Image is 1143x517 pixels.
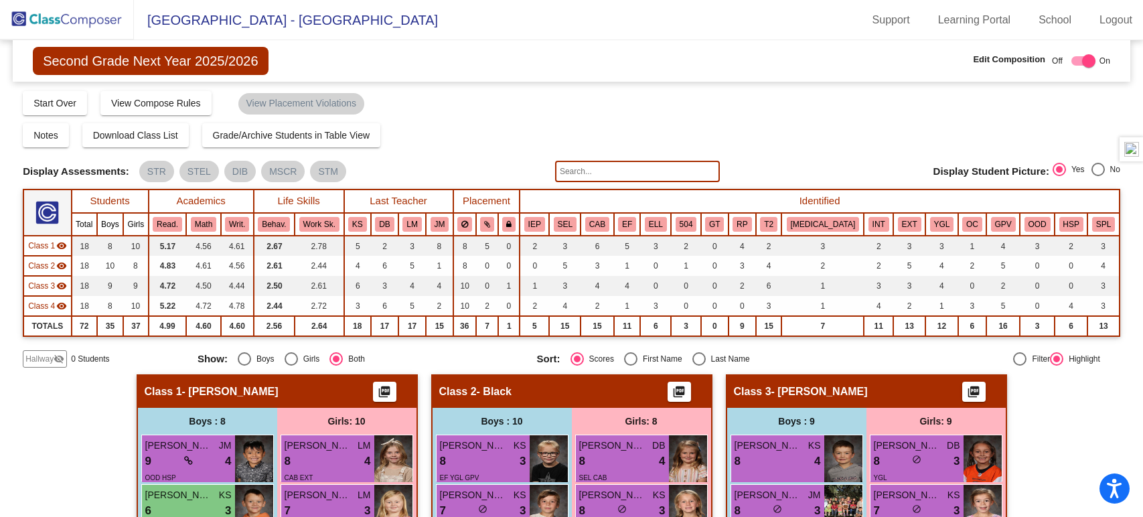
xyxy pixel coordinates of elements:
button: HSP [1059,217,1083,232]
td: 4 [398,276,426,296]
td: 6 [371,256,398,276]
td: 2.67 [254,236,295,256]
div: No [1105,163,1120,175]
td: 3 [640,236,671,256]
button: Read. [153,217,182,232]
td: 2 [581,296,613,316]
span: Class 2 [439,385,477,398]
th: Individualized Education Plan [520,213,549,236]
td: 1 [614,296,641,316]
span: - [PERSON_NAME] [182,385,279,398]
mat-icon: visibility [56,261,67,271]
td: 6 [581,236,613,256]
th: English Language Learner [640,213,671,236]
td: 5 [614,236,641,256]
td: 2.64 [295,316,344,336]
button: Writ. [225,217,249,232]
td: 8 [453,236,476,256]
td: 3 [729,256,756,276]
mat-icon: picture_as_pdf [376,385,392,404]
td: 0 [701,316,729,336]
td: 1 [958,236,986,256]
td: 4 [1087,256,1120,276]
td: 35 [97,316,123,336]
th: Executive Function Support [614,213,641,236]
button: EXT [898,217,921,232]
td: 3 [640,296,671,316]
button: LM [402,217,421,232]
td: 4 [925,276,958,296]
td: 18 [344,316,371,336]
th: Heritage Spanish [1055,213,1087,236]
td: 0 [671,296,701,316]
td: 18 [72,296,97,316]
td: 11 [864,316,893,336]
th: Kristie Sellmeyer [344,213,371,236]
span: Class 2 [28,260,55,272]
td: 4 [614,276,641,296]
td: 4.61 [221,236,254,256]
td: 6 [756,276,781,296]
td: 2 [476,296,498,316]
th: 504 Plan [671,213,701,236]
th: Keep with teacher [498,213,520,236]
span: [GEOGRAPHIC_DATA] - [GEOGRAPHIC_DATA] [134,9,438,31]
td: 36 [453,316,476,336]
td: 9 [97,276,123,296]
th: Identified [520,190,1120,213]
td: 2 [371,236,398,256]
td: 5 [398,296,426,316]
mat-radio-group: Select an option [198,352,527,366]
td: 17 [398,316,426,336]
td: 1 [498,276,520,296]
td: 8 [97,236,123,256]
th: Jamie Mahaffey [426,213,453,236]
td: 8 [453,256,476,276]
button: GPV [991,217,1016,232]
td: 16 [986,316,1020,336]
td: 5 [549,256,581,276]
button: YGL [930,217,954,232]
div: Last Name [706,353,750,365]
td: 7 [781,316,864,336]
span: Download Class List [93,130,178,141]
td: 1 [781,296,864,316]
th: MTSS Tier 3 [781,213,864,236]
td: 4 [729,236,756,256]
td: 6 [640,316,671,336]
td: 5 [476,236,498,256]
td: 1 [671,256,701,276]
input: Search... [555,161,720,182]
td: 4.83 [149,256,187,276]
td: 0 [1020,296,1055,316]
td: 2 [893,296,925,316]
td: 4 [344,256,371,276]
th: READ Plan [729,213,756,236]
td: 0 [520,256,549,276]
td: 15 [426,316,453,336]
div: Scores [584,353,614,365]
td: 1 [781,276,864,296]
button: IEP [524,217,545,232]
td: 3 [1020,236,1055,256]
td: Hidden teacher - Clifford [23,276,71,296]
td: 2.56 [254,316,295,336]
td: 0 [498,256,520,276]
a: School [1028,9,1082,31]
mat-icon: visibility [56,301,67,311]
mat-icon: visibility [56,281,67,291]
td: 4 [549,296,581,316]
td: 5 [893,256,925,276]
span: Grade/Archive Students in Table View [213,130,370,141]
div: Filter [1026,353,1050,365]
td: 6 [1055,316,1087,336]
td: 3 [893,276,925,296]
td: 8 [97,296,123,316]
td: 3 [893,236,925,256]
td: 0 [640,256,671,276]
td: 4 [986,236,1020,256]
td: 10 [97,256,123,276]
th: Last Teacher [344,190,453,213]
td: 4.44 [221,276,254,296]
th: Good Parent Volunteer [986,213,1020,236]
